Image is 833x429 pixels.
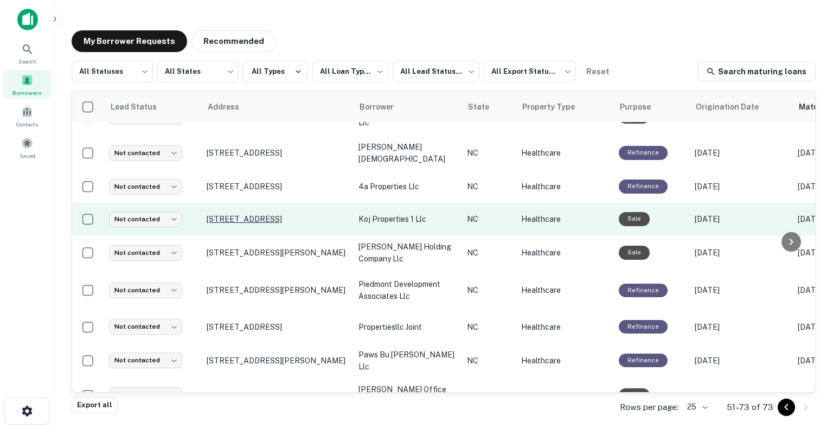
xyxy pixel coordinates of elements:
p: [STREET_ADDRESS][PERSON_NAME] [207,390,348,400]
div: This loan purpose was for refinancing [619,320,668,334]
div: Not contacted [109,387,182,403]
p: NC [467,213,510,225]
button: Go to previous page [778,399,795,416]
th: State [462,92,516,122]
p: propertiesllc joint [358,321,456,333]
p: Healthcare [521,284,608,296]
p: [DATE] [695,321,787,333]
div: Not contacted [109,145,182,161]
span: Contacts [16,120,38,129]
span: Borrowers [12,88,42,97]
p: NC [467,181,510,193]
div: Not contacted [109,283,182,298]
p: 51–73 of 73 [727,401,773,414]
p: NC [467,355,510,367]
th: Borrower [353,92,462,122]
p: [PERSON_NAME] holding company llc [358,241,456,265]
div: Not contacted [109,212,182,227]
p: NC [467,147,510,159]
p: NC [467,247,510,259]
div: Not contacted [109,319,182,335]
p: [STREET_ADDRESS] [207,322,348,332]
p: paws bu [PERSON_NAME] llc [358,349,456,373]
span: Saved [20,151,35,160]
a: Borrowers [3,70,51,99]
p: Healthcare [521,213,608,225]
div: This loan purpose was for refinancing [619,354,668,367]
div: 25 [683,399,709,415]
span: Search [18,57,36,66]
div: Sale [619,388,650,402]
div: This loan purpose was for refinancing [619,180,668,193]
div: Not contacted [109,353,182,368]
span: State [468,100,503,113]
p: koj properties 1 llc [358,213,456,225]
div: This loan purpose was for refinancing [619,284,668,297]
div: Sale [619,246,650,259]
div: All Statuses [72,57,153,86]
p: [STREET_ADDRESS][PERSON_NAME] [207,356,348,366]
div: Not contacted [109,179,182,195]
p: 4a properties llc [358,181,456,193]
p: NC [467,389,510,401]
span: Borrower [360,100,408,113]
p: [DATE] [695,213,787,225]
th: Origination Date [689,92,792,122]
a: Saved [3,133,51,162]
p: [STREET_ADDRESS] [207,182,348,191]
a: Contacts [3,101,51,131]
th: Purpose [613,92,689,122]
button: Reset [580,61,615,82]
span: Purpose [620,100,665,113]
p: Healthcare [521,321,608,333]
button: Export all [72,397,118,413]
p: Healthcare [521,247,608,259]
p: NC [467,321,510,333]
p: NC [467,284,510,296]
img: capitalize-icon.png [17,9,38,30]
div: Not contacted [109,245,182,261]
p: [PERSON_NAME][DEMOGRAPHIC_DATA] [358,141,456,165]
span: Property Type [522,100,589,113]
p: Healthcare [521,355,608,367]
p: Healthcare [521,181,608,193]
p: [STREET_ADDRESS][PERSON_NAME] [207,248,348,258]
a: Search maturing loans [697,62,816,81]
div: All States [157,57,239,86]
p: [DATE] [695,147,787,159]
p: [STREET_ADDRESS] [207,148,348,158]
span: Lead Status [110,100,171,113]
p: [DATE] [695,389,787,401]
div: All Export Statuses [484,57,576,86]
p: Rows per page: [620,401,678,414]
p: [DATE] [695,284,787,296]
div: Sale [619,212,650,226]
button: All Types [243,61,308,82]
p: [STREET_ADDRESS] [207,214,348,224]
button: Recommended [191,30,276,52]
p: [STREET_ADDRESS][PERSON_NAME] [207,285,348,295]
div: This loan purpose was for refinancing [619,146,668,159]
th: Address [201,92,353,122]
iframe: Chat Widget [779,342,833,394]
p: piedmont development associates llc [358,278,456,302]
p: Healthcare [521,147,608,159]
p: [DATE] [695,247,787,259]
a: Search [3,39,51,68]
p: Healthcare [521,389,608,401]
th: Lead Status [104,92,201,122]
p: [DATE] [695,181,787,193]
span: Origination Date [696,100,773,113]
span: Address [208,100,253,113]
th: Property Type [516,92,613,122]
button: My Borrower Requests [72,30,187,52]
div: All Loan Types [312,57,388,86]
p: [DATE] [695,355,787,367]
p: [PERSON_NAME] office park llc [358,383,456,407]
div: All Lead Statuses [393,57,479,86]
